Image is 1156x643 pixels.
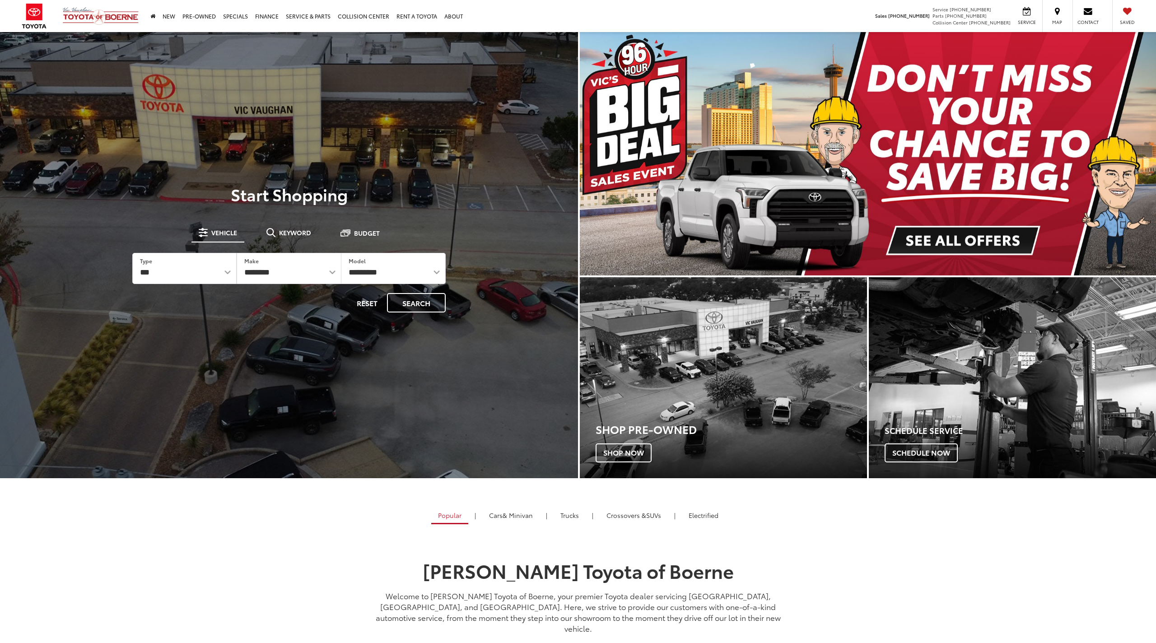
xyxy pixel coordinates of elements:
label: Type [140,257,152,265]
img: Big Deal Sales Event [580,32,1156,275]
span: Map [1047,19,1067,25]
label: Make [244,257,259,265]
img: Vic Vaughan Toyota of Boerne [62,7,139,25]
section: Carousel section with vehicle pictures - may contain disclaimers. [580,32,1156,275]
h3: Shop Pre-Owned [596,423,867,435]
div: Toyota [580,277,867,478]
span: Parts [932,12,944,19]
span: [PHONE_NUMBER] [969,19,1011,26]
div: carousel slide number 1 of 1 [580,32,1156,275]
a: Cars [482,508,540,523]
span: [PHONE_NUMBER] [945,12,987,19]
span: Crossovers & [606,511,646,520]
p: Start Shopping [38,185,540,203]
span: Sales [875,12,887,19]
a: Popular [431,508,468,524]
li: | [590,511,596,520]
li: | [472,511,478,520]
li: | [672,511,678,520]
p: Welcome to [PERSON_NAME] Toyota of Boerne, your premier Toyota dealer servicing [GEOGRAPHIC_DATA]... [368,590,788,634]
span: Budget [354,230,380,236]
button: Reset [349,293,385,312]
span: Service [932,6,948,13]
li: | [544,511,550,520]
button: Search [387,293,446,312]
a: Trucks [554,508,586,523]
span: Saved [1117,19,1137,25]
span: Keyword [279,229,311,236]
span: Service [1016,19,1037,25]
span: Contact [1077,19,1099,25]
span: Schedule Now [885,443,958,462]
span: Vehicle [211,229,237,236]
h1: [PERSON_NAME] Toyota of Boerne [368,560,788,581]
span: & Minivan [503,511,533,520]
label: Model [349,257,366,265]
h4: Schedule Service [885,426,1156,435]
div: Toyota [869,277,1156,478]
a: Electrified [682,508,725,523]
a: Schedule Service Schedule Now [869,277,1156,478]
a: Shop Pre-Owned Shop Now [580,277,867,478]
a: SUVs [600,508,668,523]
span: Collision Center [932,19,968,26]
span: [PHONE_NUMBER] [950,6,991,13]
span: [PHONE_NUMBER] [888,12,930,19]
span: Shop Now [596,443,652,462]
